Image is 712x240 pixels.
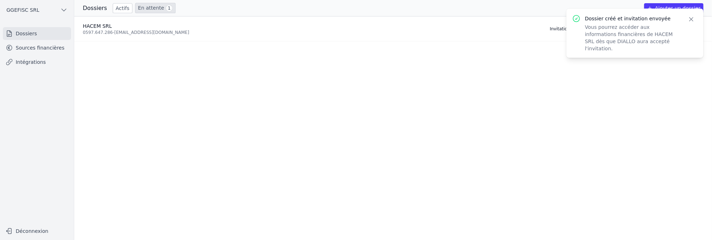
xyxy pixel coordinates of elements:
span: 1 [166,5,173,12]
button: GGEFISC SRL [3,4,71,16]
a: Intégrations [3,56,71,68]
span: GGEFISC SRL [6,6,39,14]
button: Déconnexion [3,225,71,237]
span: HACEM SRL [83,23,112,29]
p: Dossier créé et invitation envoyée [585,15,679,22]
div: 0597.647.286 - [EMAIL_ADDRESS][DOMAIN_NAME] [83,30,541,35]
h3: Dossiers [83,4,107,12]
button: Ajouter un dossier [644,3,703,13]
a: En attente 1 [135,3,176,13]
p: Vous pourrez accéder aux informations financières de HACEM SRL dès que DIALLO aura accepté l'invi... [585,24,679,52]
div: Invitation envoyée dans quelques secondes [550,26,642,32]
a: Dossiers [3,27,71,40]
a: Sources financières [3,41,71,54]
a: Actifs [113,3,132,13]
